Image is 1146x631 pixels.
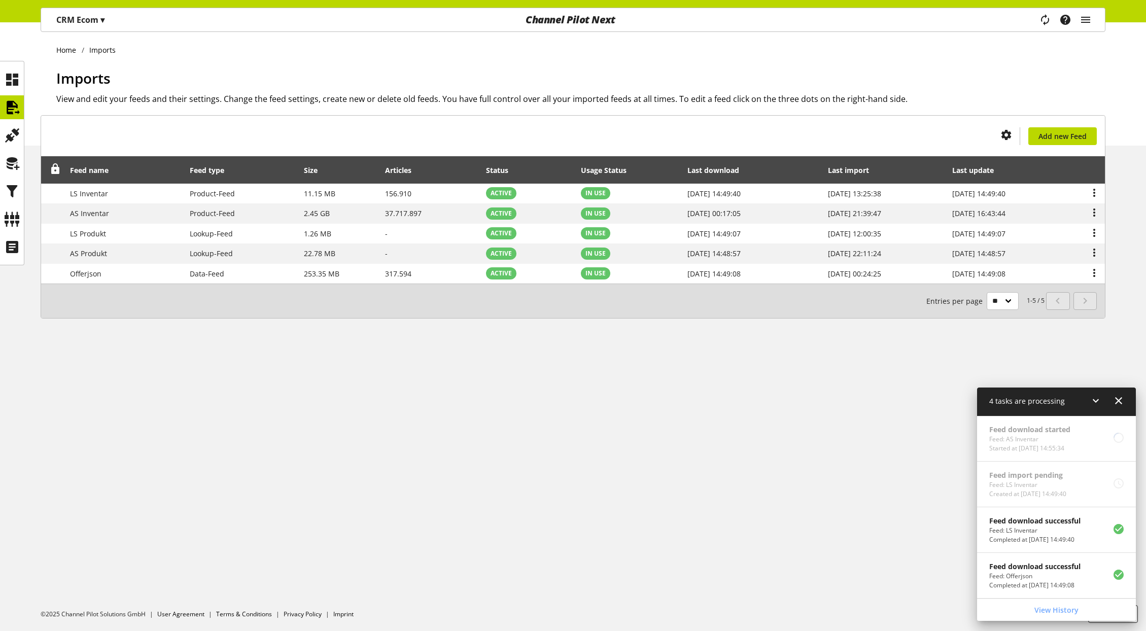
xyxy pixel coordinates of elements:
span: View History [1034,605,1079,615]
a: User Agreement [157,610,204,618]
h2: View and edit your feeds and their settings. Change the feed settings, create new or delete old f... [56,93,1105,105]
a: Feed download successfulFeed: OfferjsonCompleted at [DATE] 14:49:08 [977,553,1136,598]
span: [DATE] 22:11:24 [828,249,881,258]
span: ACTIVE [491,189,512,198]
span: 37.717.897 [385,208,422,218]
p: Feed: LS Inventar [989,526,1081,535]
span: [DATE] 14:49:07 [687,229,741,238]
a: Imprint [333,610,354,618]
span: IN USE [585,229,606,238]
span: - [385,229,388,238]
span: LS Produkt [70,229,106,238]
span: AS Inventar [70,208,109,218]
span: ▾ [100,14,105,25]
span: IN USE [585,249,606,258]
span: [DATE] 12:00:35 [828,229,881,238]
span: IN USE [585,189,606,198]
div: Articles [385,165,422,176]
span: IN USE [585,269,606,278]
span: IN USE [585,209,606,218]
div: Status [486,165,518,176]
span: [DATE] 14:48:57 [687,249,741,258]
div: Size [304,165,328,176]
a: Feed download successfulFeed: LS InventarCompleted at [DATE] 14:49:40 [977,507,1136,552]
span: Imports [56,68,111,88]
span: [DATE] 16:43:44 [952,208,1005,218]
p: Feed download successful [989,561,1081,572]
span: Data-Feed [190,269,224,278]
a: Add new Feed [1028,127,1097,145]
span: [DATE] 14:49:40 [687,189,741,198]
span: Offerjson [70,269,101,278]
div: Feed name [70,165,119,176]
span: - [385,249,388,258]
span: AS Produkt [70,249,107,258]
small: 1-5 / 5 [926,292,1045,310]
span: 4 tasks are processing [989,396,1065,406]
a: Terms & Conditions [216,610,272,618]
span: [DATE] 00:24:25 [828,269,881,278]
p: Feed: Offerjson [989,572,1081,581]
span: [DATE] 00:17:05 [687,208,741,218]
a: View History [979,601,1134,619]
p: CRM Ecom [56,14,105,26]
span: [DATE] 14:49:40 [952,189,1005,198]
div: Last update [952,165,1004,176]
span: [DATE] 21:39:47 [828,208,881,218]
span: 156.910 [385,189,411,198]
div: Feed type [190,165,234,176]
span: Add new Feed [1038,131,1087,142]
span: Lookup-Feed [190,249,233,258]
span: 11.15 MB [304,189,335,198]
p: Completed at Aug 20, 2025, 14:49:08 [989,581,1081,590]
span: Product-Feed [190,208,235,218]
span: Entries per page [926,296,987,306]
a: Home [56,45,82,55]
a: Privacy Policy [284,610,322,618]
p: Completed at Aug 20, 2025, 14:49:40 [989,535,1081,544]
nav: main navigation [41,8,1105,32]
span: [DATE] 13:25:38 [828,189,881,198]
span: 317.594 [385,269,411,278]
li: ©2025 Channel Pilot Solutions GmbH [41,610,157,619]
span: LS Inventar [70,189,108,198]
div: Last download [687,165,749,176]
span: Product-Feed [190,189,235,198]
span: [DATE] 14:49:08 [687,269,741,278]
span: ACTIVE [491,229,512,238]
span: [DATE] 14:49:07 [952,229,1005,238]
span: 253.35 MB [304,269,339,278]
span: Lookup-Feed [190,229,233,238]
div: Usage Status [581,165,637,176]
span: ACTIVE [491,249,512,258]
div: Unlock to reorder rows [47,164,61,177]
span: ACTIVE [491,209,512,218]
span: [DATE] 14:48:57 [952,249,1005,258]
span: 2.45 GB [304,208,330,218]
span: ACTIVE [491,269,512,278]
p: Feed download successful [989,515,1081,526]
span: [DATE] 14:49:08 [952,269,1005,278]
div: Last import [828,165,879,176]
span: Unlock to reorder rows [50,164,61,174]
span: 1.26 MB [304,229,331,238]
span: 22.78 MB [304,249,335,258]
